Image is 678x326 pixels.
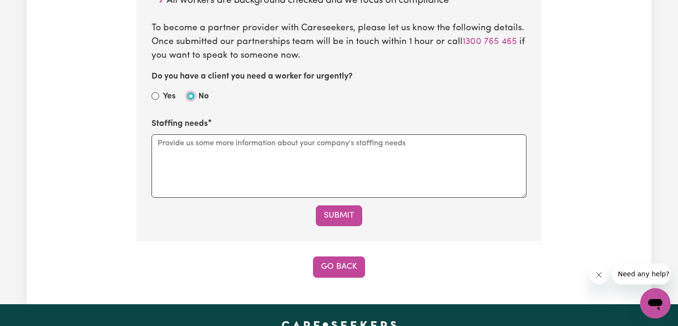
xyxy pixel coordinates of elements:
button: Go Back [313,256,365,277]
iframe: Message from company [612,264,670,284]
label: Do you have a client you need a worker for urgently? [152,70,353,83]
iframe: Button to launch messaging window [640,288,670,318]
iframe: Close message [589,265,608,284]
label: Yes [163,90,176,103]
label: Staffing needs [152,118,208,130]
a: 1300 765 465 [463,37,517,46]
button: Submit [316,205,362,226]
label: No [198,90,209,103]
p: To become a partner provider with Careseekers, please let us know the following details. Once sub... [152,22,526,62]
